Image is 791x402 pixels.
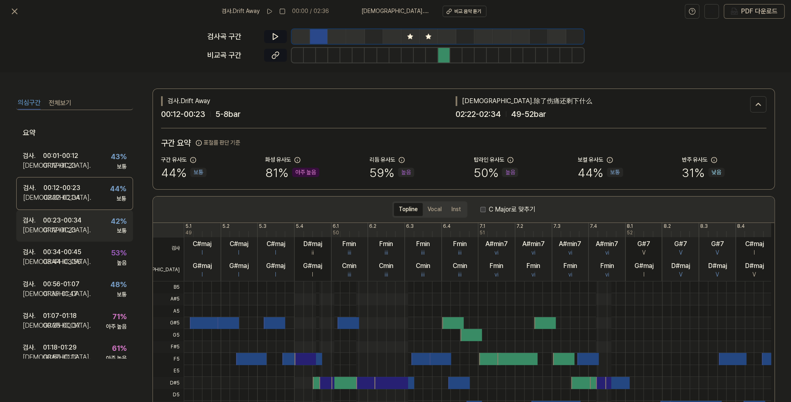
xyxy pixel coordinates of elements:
[111,151,127,163] div: 43 %
[106,323,127,331] div: 아주 높음
[110,183,126,195] div: 44 %
[370,156,395,164] div: 리듬 유사도
[303,239,322,249] div: D#maj
[161,96,456,106] div: 검사 . Drift Away
[716,271,719,279] div: V
[23,289,43,299] div: [DEMOGRAPHIC_DATA] .
[215,108,241,121] span: 5 - 8 bar
[43,193,80,203] div: 02:22 - 02:34
[296,223,303,230] div: 5.4
[43,343,77,352] div: 01:18 - 01:29
[43,225,76,235] div: 01:12 - 01:23
[731,8,738,15] img: PDF Download
[443,223,451,230] div: 6.4
[447,203,466,216] button: Inst
[43,321,80,331] div: 00:25 - 00:37
[23,216,43,225] div: 검사 .
[479,229,485,236] div: 51
[600,261,614,271] div: Fmin
[117,259,127,267] div: 높음
[23,193,43,203] div: [DEMOGRAPHIC_DATA] .
[511,108,546,121] span: 49 - 52 bar
[682,156,707,164] div: 반주 유사도
[456,108,501,121] span: 02:22 - 02:34
[384,249,388,257] div: iii
[729,4,779,18] button: PDF 다운로드
[43,247,81,257] div: 00:34 - 00:45
[238,249,239,257] div: I
[531,271,535,279] div: vi
[292,7,329,15] div: 00:00 / 02:36
[23,183,43,193] div: 검사 .
[443,6,486,17] button: 비교 음악 듣기
[111,216,127,227] div: 42 %
[153,329,184,341] span: G5
[265,164,319,181] div: 81 %
[716,249,719,257] div: V
[23,311,43,321] div: 검사 .
[527,261,540,271] div: Fmin
[267,239,285,249] div: C#maj
[18,97,41,110] button: 의심구간
[275,249,276,257] div: I
[369,223,376,230] div: 6.2
[384,271,388,279] div: iii
[637,239,650,249] div: G#7
[754,249,755,257] div: I
[421,271,425,279] div: iii
[43,151,78,161] div: 00:01 - 00:12
[117,291,127,299] div: 보통
[671,261,690,271] div: D#maj
[229,261,248,271] div: G#maj
[596,239,618,249] div: A#min7
[23,225,43,235] div: [DEMOGRAPHIC_DATA] .
[348,271,351,279] div: iii
[303,261,322,271] div: G#maj
[292,168,319,177] div: 아주 높음
[222,223,230,230] div: 5.2
[578,164,623,181] div: 44 %
[416,239,430,249] div: Fmin
[348,249,351,257] div: iii
[161,108,205,121] span: 00:12 - 00:23
[333,223,339,230] div: 6.1
[741,6,778,17] div: PDF 다운로드
[275,271,276,279] div: I
[153,377,184,389] span: D#5
[342,239,356,249] div: Fmin
[311,249,314,257] div: ii
[43,279,80,289] div: 00:56 - 01:07
[16,121,133,145] div: 요약
[578,156,603,164] div: 보컬 유사도
[489,205,535,214] label: C Major로 맞추기
[423,203,447,216] button: Vocal
[116,195,126,203] div: 보통
[479,223,485,230] div: 7.1
[486,239,508,249] div: A#min7
[627,223,633,230] div: 8.1
[312,271,313,279] div: I
[49,97,71,110] button: 전체보기
[679,271,682,279] div: V
[674,239,687,249] div: G#7
[494,249,499,257] div: vi
[607,168,623,177] div: 보통
[207,50,259,61] div: 비교곡 구간
[23,352,43,362] div: [DEMOGRAPHIC_DATA] .
[458,271,462,279] div: iii
[605,271,609,279] div: vi
[161,156,187,164] div: 구간 유사도
[379,261,393,271] div: Cmin
[117,227,127,235] div: 보통
[161,164,206,181] div: 44 %
[473,164,518,181] div: 50 %
[202,271,203,279] div: I
[456,96,750,106] div: [DEMOGRAPHIC_DATA] . 除了伤痛还剩下什么
[23,161,43,171] div: [DEMOGRAPHIC_DATA] .
[43,311,77,321] div: 01:07 - 01:18
[43,352,78,362] div: 00:60 - 01:12
[153,353,184,365] span: F5
[153,281,184,293] span: B5
[679,249,682,257] div: V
